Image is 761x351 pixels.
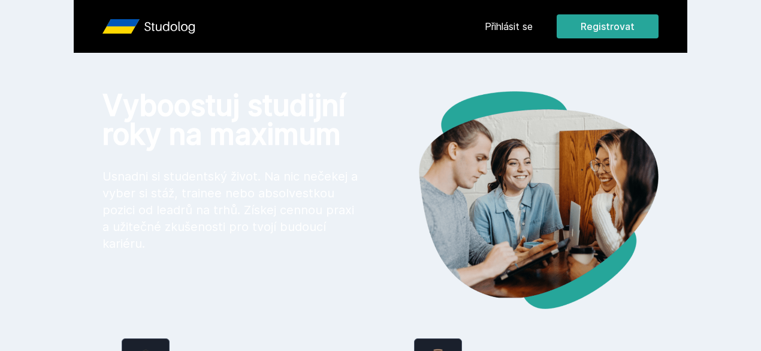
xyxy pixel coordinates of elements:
h1: Vyboostuj studijní roky na maximum [102,91,361,149]
p: Usnadni si studentský život. Na nic nečekej a vyber si stáž, trainee nebo absolvestkou pozici od ... [102,168,361,252]
img: hero.png [380,91,659,309]
button: Registrovat [557,14,659,38]
a: Přihlásit se [485,19,533,34]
